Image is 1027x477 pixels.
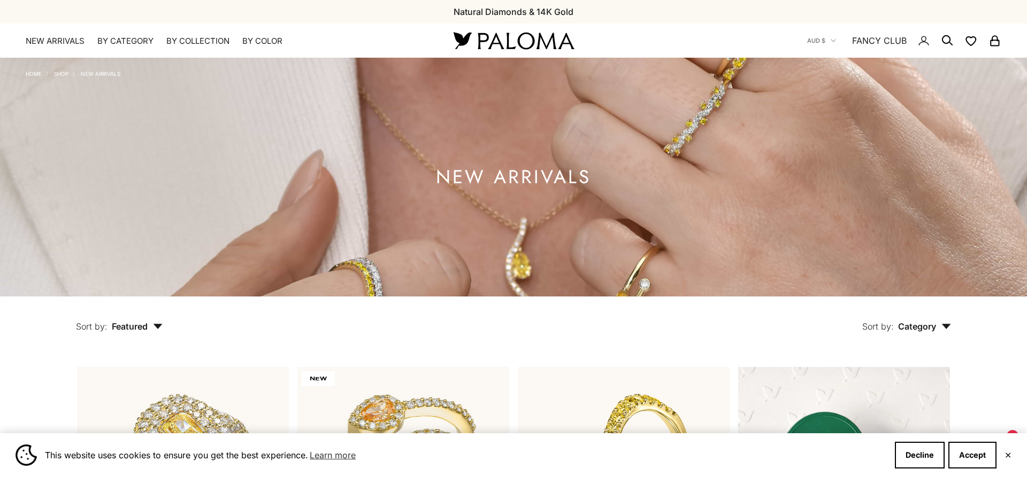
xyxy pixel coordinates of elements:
[166,36,229,46] summary: By Collection
[45,447,886,463] span: This website uses cookies to ensure you get the best experience.
[242,36,282,46] summary: By Color
[26,36,85,46] a: NEW ARRIVALS
[16,444,37,466] img: Cookie banner
[436,170,591,184] h1: NEW ARRIVALS
[51,296,187,341] button: Sort by: Featured
[26,68,120,77] nav: Breadcrumb
[807,24,1001,58] nav: Secondary navigation
[308,447,357,463] a: Learn more
[852,34,907,48] a: FANCY CLUB
[807,36,825,45] span: AUD $
[948,442,997,468] button: Accept
[302,371,335,386] span: NEW
[54,71,68,77] a: Shop
[26,71,42,77] a: Home
[81,71,120,77] a: NEW ARRIVALS
[1005,452,1011,458] button: Close
[838,296,976,341] button: Sort by: Category
[97,36,154,46] summary: By Category
[807,36,836,45] button: AUD $
[895,442,945,468] button: Decline
[26,36,428,46] nav: Primary navigation
[898,321,951,332] span: Category
[454,5,573,19] p: Natural Diamonds & 14K Gold
[76,321,108,332] span: Sort by:
[862,321,894,332] span: Sort by:
[112,321,163,332] span: Featured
